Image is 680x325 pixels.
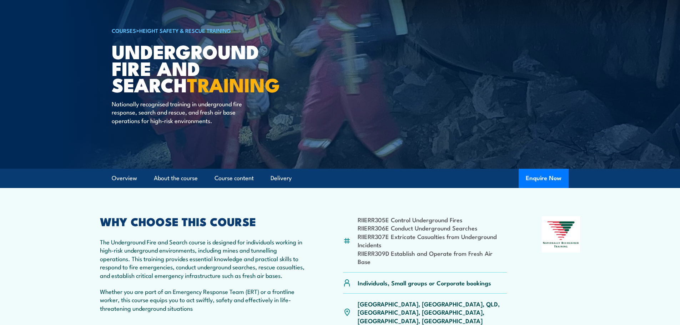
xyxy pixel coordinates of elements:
a: Course content [215,169,254,188]
a: Delivery [271,169,292,188]
a: Overview [112,169,137,188]
img: Nationally Recognised Training logo. [542,216,580,253]
li: RIIERR306E Conduct Underground Searches [358,224,507,232]
a: COURSES [112,26,136,34]
li: RIIERR307E Extricate Casualties from Underground Incidents [358,232,507,249]
p: Nationally recognised training in underground fire response, search and rescue, and fresh air bas... [112,100,242,125]
p: The Underground Fire and Search course is designed for individuals working in high-risk undergrou... [100,238,308,279]
button: Enquire Now [519,169,569,188]
h2: WHY CHOOSE THIS COURSE [100,216,308,226]
p: Individuals, Small groups or Corporate bookings [358,279,491,287]
li: RIIERR309D Establish and Operate from Fresh Air Base [358,249,507,266]
p: [GEOGRAPHIC_DATA], [GEOGRAPHIC_DATA], QLD, [GEOGRAPHIC_DATA], [GEOGRAPHIC_DATA], [GEOGRAPHIC_DATA... [358,300,507,325]
strong: TRAINING [187,69,280,99]
p: Whether you are part of an Emergency Response Team (ERT) or a frontline worker, this course equip... [100,287,308,312]
h6: > [112,26,288,35]
a: About the course [154,169,198,188]
a: Height Safety & Rescue Training [139,26,231,34]
li: RIIERR305E Control Underground Fires [358,215,507,224]
h1: Underground Fire and Search [112,43,288,93]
